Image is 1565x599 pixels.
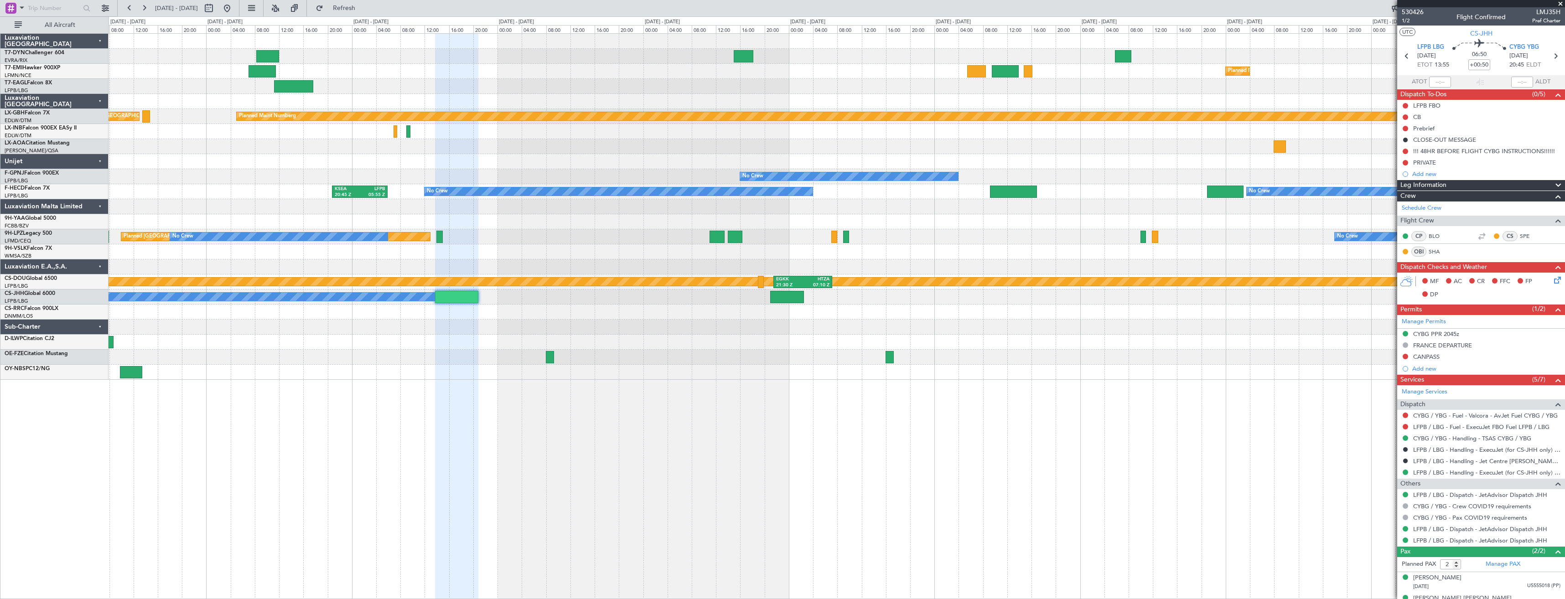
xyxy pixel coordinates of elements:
div: 12:00 [425,25,449,33]
div: [DATE] - [DATE] [1082,18,1117,26]
a: LX-GBHFalcon 7X [5,110,50,116]
span: [DATE] [1417,52,1436,61]
span: Dispatch Checks and Weather [1400,262,1487,273]
a: LFPB / LBG - Handling - Jet Centre [PERSON_NAME] Aviation EGNV / MME [1413,457,1560,465]
a: CS-DOUGlobal 6500 [5,276,57,281]
span: 13:55 [1435,61,1449,70]
a: LFPB/LBG [5,192,28,199]
span: Flight Crew [1400,216,1434,226]
span: Dispatch [1400,399,1425,410]
span: LFPB LBG [1417,43,1444,52]
span: 9H-LPZ [5,231,23,236]
div: 04:00 [813,25,837,33]
span: LX-INB [5,125,22,131]
span: Pax [1400,547,1410,557]
div: 20:00 [1056,25,1080,33]
span: Dispatch To-Dos [1400,89,1446,100]
div: 20:00 [182,25,206,33]
span: Others [1400,479,1420,489]
a: LFPB / LBG - Fuel - ExecuJet FBO Fuel LFPB / LBG [1413,423,1549,431]
a: 9H-YAAGlobal 5000 [5,216,56,221]
span: F-GPNJ [5,170,24,176]
a: T7-EAGLFalcon 8X [5,80,52,86]
label: Planned PAX [1402,560,1436,569]
div: 08:00 [692,25,716,33]
span: 530426 [1402,7,1424,17]
a: Manage Services [1402,387,1447,397]
div: [DATE] - [DATE] [499,18,534,26]
a: CYBG / YBG - Crew COVID19 requirements [1413,502,1531,510]
div: 04:00 [1104,25,1129,33]
a: F-GPNJFalcon 900EX [5,170,59,176]
div: Planned Maint Nurnberg [239,109,296,123]
div: 12:00 [279,25,303,33]
span: LX-GBH [5,110,25,116]
span: (0/5) [1532,89,1545,99]
div: 00:00 [497,25,522,33]
span: [DATE] [1413,583,1429,590]
span: CS-DOU [5,276,26,281]
a: LFPB / LBG - Handling - ExecuJet (for CS-JHH only) LFPB / LBG [1413,469,1560,476]
div: 04:00 [522,25,546,33]
div: [DATE] - [DATE] [790,18,825,26]
div: 00:00 [1226,25,1250,33]
button: UTC [1399,28,1415,36]
a: LFPB / LBG - Dispatch - JetAdvisor Dispatch JHH [1413,525,1547,533]
button: All Aircraft [10,18,99,32]
div: 12:00 [1007,25,1031,33]
span: CS-JHH [5,291,24,296]
div: 20:00 [328,25,352,33]
div: 16:00 [1031,25,1056,33]
div: 08:00 [837,25,861,33]
div: 20:00 [619,25,643,33]
span: Leg Information [1400,180,1446,191]
a: [PERSON_NAME]/QSA [5,147,58,154]
span: DP [1430,290,1438,299]
span: U5555018 (PP) [1527,582,1560,590]
div: CS [1503,231,1518,241]
div: 16:00 [1177,25,1201,33]
div: 04:00 [668,25,692,33]
div: CLOSE-OUT MESSAGE [1413,136,1476,144]
a: DNMM/LOS [5,313,33,320]
a: F-HECDFalcon 7X [5,186,50,191]
div: [DATE] - [DATE] [645,18,680,26]
div: 12:00 [1299,25,1323,33]
span: ATOT [1412,77,1427,87]
span: (1/2) [1532,304,1545,314]
div: Planned [GEOGRAPHIC_DATA] ([GEOGRAPHIC_DATA]) [124,230,253,243]
a: CS-JHHGlobal 6000 [5,291,55,296]
a: LFPB/LBG [5,283,28,289]
div: 00:00 [206,25,230,33]
div: Flight Confirmed [1456,12,1506,22]
span: All Aircraft [24,22,96,28]
div: 08:00 [983,25,1007,33]
div: 00:00 [643,25,668,33]
div: [PERSON_NAME] [1413,573,1461,583]
div: 20:00 [473,25,497,33]
span: Refresh [325,5,363,11]
div: 00:00 [1371,25,1395,33]
a: EVRA/RIX [5,57,27,64]
div: 12:00 [1153,25,1177,33]
span: (2/2) [1532,546,1545,556]
div: CYBG PPR 2045z [1413,330,1459,338]
div: PRIVATE [1413,159,1436,166]
a: CS-RRCFalcon 900LX [5,306,58,311]
div: CP [1411,231,1426,241]
div: 20:00 [910,25,934,33]
div: No Crew [742,170,763,183]
a: WMSA/SZB [5,253,31,259]
div: 20:00 [765,25,789,33]
div: 00:00 [352,25,376,33]
div: 20:45 Z [335,192,360,198]
div: LFPB FBO [1413,102,1441,109]
span: [DATE] - [DATE] [155,4,198,12]
div: FRANCE DEPARTURE [1413,341,1472,349]
a: EDLW/DTM [5,117,31,124]
span: 9H-VSLK [5,246,27,251]
div: [DATE] - [DATE] [1227,18,1262,26]
div: 05:55 Z [360,192,385,198]
span: Services [1400,375,1424,385]
div: EGKK [776,276,803,283]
